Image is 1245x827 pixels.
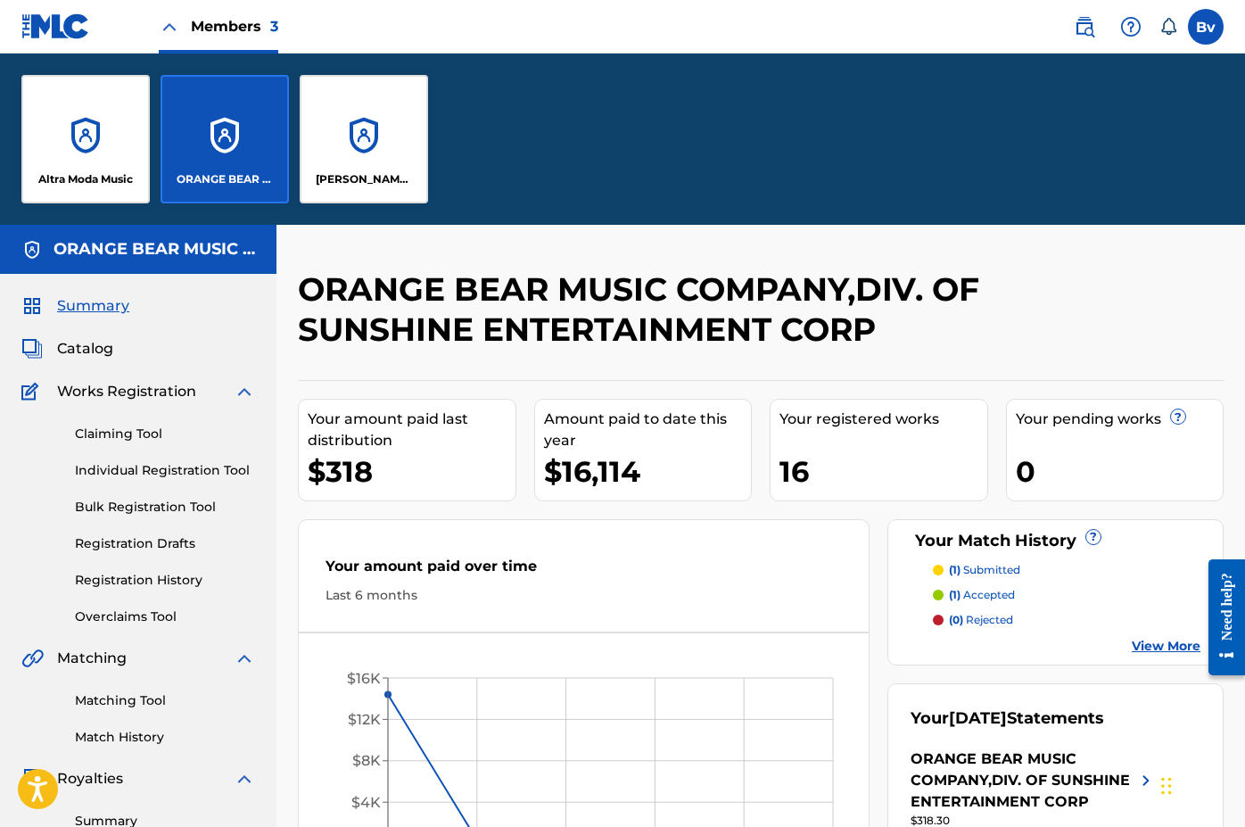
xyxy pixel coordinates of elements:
a: Accounts[PERSON_NAME] MUSIC COMPANY, DIVISION OF SUNSHINE ENTERTAINMENT CORP [300,75,428,203]
h2: ORANGE BEAR MUSIC COMPANY,DIV. OF SUNSHINE ENTERTAINMENT CORP [298,269,1010,350]
a: Matching Tool [75,691,255,710]
a: Registration History [75,571,255,590]
iframe: Chat Widget [1156,741,1245,827]
span: (1) [949,588,961,601]
a: Individual Registration Tool [75,461,255,480]
div: Amount paid to date this year [544,409,752,451]
div: Your Statements [911,707,1104,731]
img: Summary [21,295,43,317]
p: submitted [949,562,1020,578]
div: Your amount paid last distribution [308,409,515,451]
div: User Menu [1188,9,1224,45]
tspan: $4K [351,794,381,811]
div: Last 6 months [326,586,842,605]
img: Royalties [21,768,43,790]
img: Matching [21,648,44,669]
p: accepted [949,587,1015,603]
div: Help [1113,9,1149,45]
tspan: $12K [348,711,381,728]
img: expand [234,648,255,669]
span: (0) [949,613,963,626]
a: (1) accepted [933,587,1200,603]
div: Notifications [1159,18,1177,36]
a: AccountsORANGE BEAR MUSIC COMPANY,DIV. OF SUNSHINE ENTERTAINMENT CORP [161,75,289,203]
span: Summary [57,295,129,317]
div: Chatwidget [1156,741,1245,827]
span: 3 [270,18,278,35]
a: (0) rejected [933,612,1200,628]
a: Overclaims Tool [75,608,255,626]
h5: ORANGE BEAR MUSIC COMPANY,DIV. OF SUNSHINE ENTERTAINMENT CORP [54,239,255,260]
img: Works Registration [21,381,45,402]
img: Close [159,16,180,37]
img: help [1120,16,1142,37]
div: $16,114 [544,451,752,492]
p: SCULLY MUSIC COMPANY, DIVISION OF SUNSHINE ENTERTAINMENT CORP [316,171,413,187]
img: Catalog [21,338,43,360]
span: Catalog [57,338,113,360]
span: (1) [949,563,961,576]
a: Bulk Registration Tool [75,498,255,517]
div: Your amount paid over time [326,556,842,586]
p: Altra Moda Music [38,171,133,187]
a: AccountsAltra Moda Music [21,75,150,203]
img: expand [234,768,255,790]
img: expand [234,381,255,402]
iframe: Resource Center [1195,543,1245,691]
p: ORANGE BEAR MUSIC COMPANY,DIV. OF SUNSHINE ENTERTAINMENT CORP [177,171,274,187]
span: Members [191,16,278,37]
span: ? [1086,530,1101,544]
div: Slepen [1161,759,1172,813]
tspan: $8K [352,752,381,769]
a: Claiming Tool [75,425,255,443]
a: Registration Drafts [75,534,255,553]
div: $318 [308,451,515,492]
img: Accounts [21,239,43,261]
a: CatalogCatalog [21,338,113,360]
a: View More [1132,637,1200,656]
span: [DATE] [949,708,1007,728]
div: Your Match History [911,529,1200,553]
div: ORANGE BEAR MUSIC COMPANY,DIV. OF SUNSHINE ENTERTAINMENT CORP [911,748,1135,813]
a: Public Search [1067,9,1102,45]
span: Works Registration [57,381,196,402]
span: Royalties [57,768,123,790]
img: MLC Logo [21,13,90,39]
div: Your pending works [1016,409,1224,430]
img: right chevron icon [1135,748,1157,813]
div: Your registered works [779,409,987,430]
span: Matching [57,648,127,669]
a: Match History [75,728,255,747]
p: rejected [949,612,1013,628]
img: search [1074,16,1095,37]
div: 0 [1016,451,1224,492]
a: SummarySummary [21,295,129,317]
a: (1) submitted [933,562,1200,578]
div: 16 [779,451,987,492]
span: ? [1171,409,1185,424]
tspan: $16K [347,670,381,687]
